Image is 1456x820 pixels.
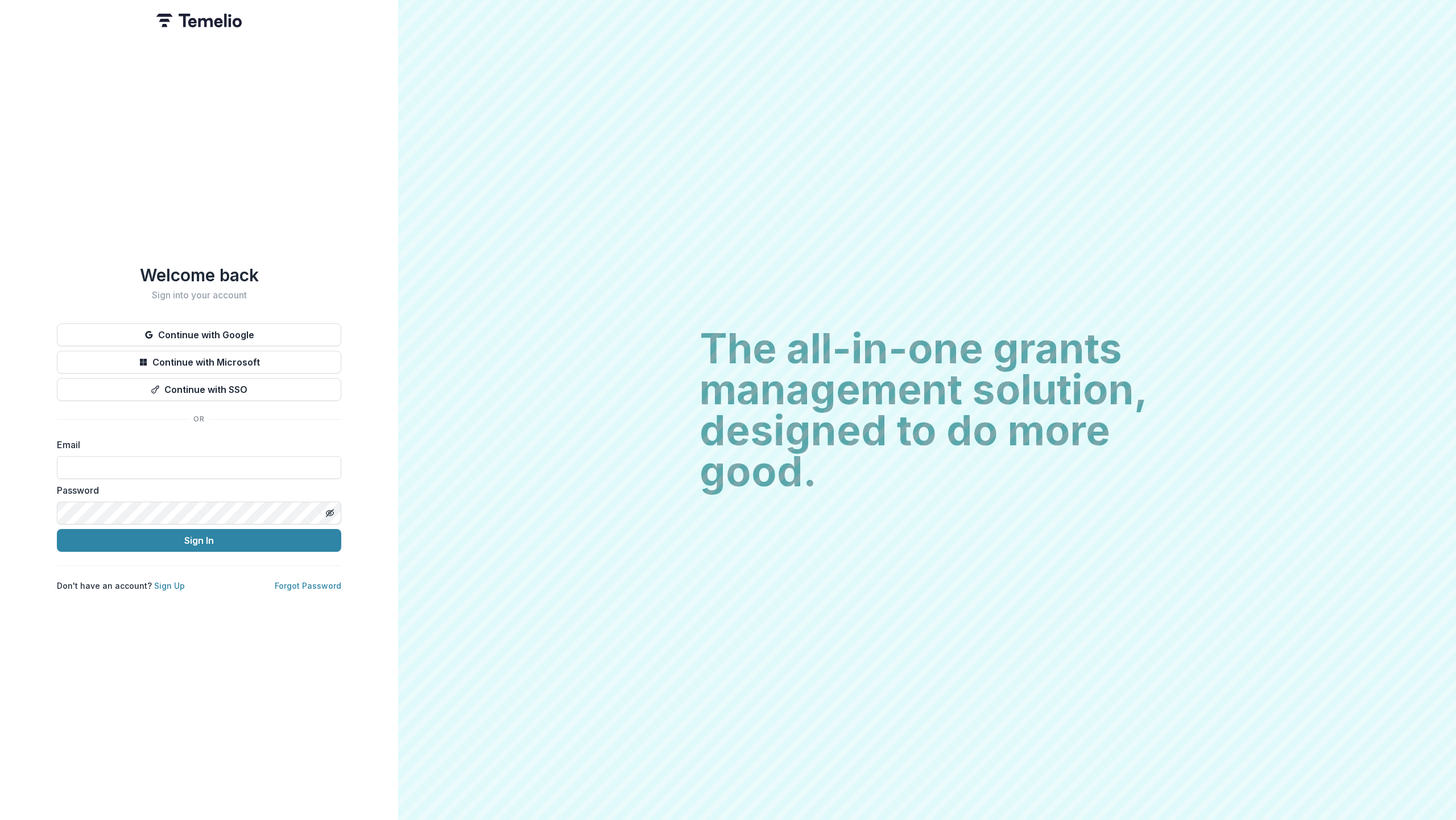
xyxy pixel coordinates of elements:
label: Password [57,483,334,497]
a: Sign Up [154,581,185,591]
button: Sign In [57,529,341,552]
img: Temelio [156,14,242,27]
button: Continue with Microsoft [57,351,341,374]
h2: Sign into your account [57,290,341,301]
button: Toggle password visibility [321,504,339,522]
h1: Welcome back [57,265,341,285]
button: Continue with SSO [57,378,341,401]
a: Forgot Password [275,581,341,591]
p: Don't have an account? [57,580,185,592]
label: Email [57,438,334,452]
button: Continue with Google [57,323,341,346]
